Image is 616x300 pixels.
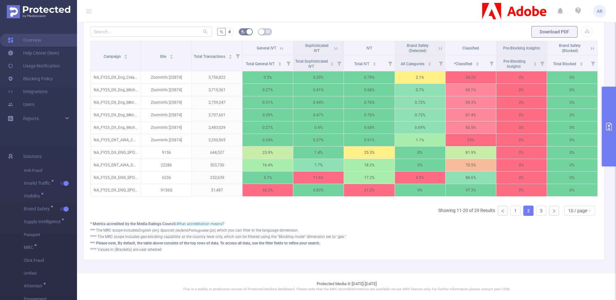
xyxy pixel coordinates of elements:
span: IVT [366,46,372,50]
div: Sort [228,54,232,57]
a: 1 [511,206,520,216]
p: 0.79% [344,71,394,84]
span: Passport [24,228,77,241]
a: What accreditation means? [176,222,224,226]
p: 88.6% [446,172,496,184]
i: icon: caret-down [330,63,334,65]
a: 2 [524,206,533,216]
p: 1.4% [293,146,344,159]
p: 25.3% [344,146,394,159]
i: Filter menu [487,56,496,71]
p: NA_FY25_DX_ENG_SPONTDMUCX [275816] [90,146,141,159]
p: NA_FY25_ENT_AWA_Category_Productivity [282084] [90,134,141,146]
a: Integrations [8,85,47,98]
span: Brand Safety (Detected) [407,43,429,53]
i: icon: caret-up [533,61,537,63]
p: 22286 [141,159,192,171]
p: 17.2% [344,172,394,184]
span: % [220,29,223,34]
p: 0% [547,172,597,184]
span: Anti-Fraud [24,164,77,177]
p: ZoomInfo [25874] [141,84,192,96]
p: ZoomInfo [25874] [141,134,192,146]
p: NA_FY25_ENT_AWA_SPONExpressBDMNurture [286023] [90,159,141,171]
i: icon: caret-up [372,61,376,63]
p: NA_FY25_DX_ENG_SPONMDM [283017] [90,172,141,184]
p: 0% [547,159,597,171]
i: icon: down [587,209,591,213]
p: 0.91% [344,134,394,146]
p: 0.31% [243,96,293,109]
div: Sort [169,54,173,57]
li: 2 [523,206,534,216]
p: 0.76% [344,96,394,109]
span: Sophisticated IVT [305,43,329,53]
div: *** The MRC scope includes and , which you can filter in the language dimension. [90,227,598,233]
span: AR [597,5,603,18]
li: Next Page [549,206,559,216]
p: 61.2% [344,184,394,196]
p: 0% [496,134,547,146]
p: 23.9% [243,146,293,159]
span: Visibility [24,194,42,198]
p: 0.27% [243,121,293,134]
span: *Classified [454,62,473,66]
span: Attention [24,284,45,288]
p: 3,719,361 [192,84,242,96]
div: **** Values in (Brackets) are user attested [90,247,598,252]
i: icon: caret-down [533,63,537,65]
p: 0% [547,134,597,146]
p: 0.72% [395,109,445,121]
p: 54.2% [446,71,496,84]
p: 5.7% [243,172,293,184]
span: Total General IVT [246,62,276,66]
i: Filter menu [436,56,445,71]
div: *** Please note, By default, the table above consists of the top rows of data. To access all data... [90,240,598,246]
i: icon: caret-down [229,56,232,58]
p: 0% [547,109,597,121]
p: 2,483,029 [192,121,242,134]
p: 0% [496,71,547,84]
p: 2,350,505 [192,134,242,146]
div: 10 / page [568,206,587,216]
span: General IVT [257,46,276,50]
i: icon: caret-down [124,56,128,58]
span: Invalid Traffic [24,181,53,185]
div: Sort [533,61,537,65]
span: Solutions [23,150,42,163]
p: 648,527 [192,146,242,159]
p: 0.54% [243,134,293,146]
p: 11.6% [293,172,344,184]
p: 0.68% [344,84,394,96]
p: 61.4% [446,109,496,121]
p: 70.5% [446,159,496,171]
p: 59.3% [446,96,496,109]
p: 97.3% [446,184,496,196]
span: All Categories [401,62,425,66]
p: 0.72% [395,96,445,109]
p: ZoomInfo [25874] [141,71,192,84]
i: icon: left [501,209,505,213]
p: NA_FY25_DX_Eng_MktrCrDM [275613] [90,109,141,121]
span: Total IVT [354,62,370,66]
a: Blocking Policy [8,72,53,85]
p: 18.2% [344,159,394,171]
p: 0% [395,159,445,171]
p: 0.7% [395,84,445,96]
p: 0% [496,121,547,134]
li: Showing 11-20 of 29 Results [438,206,495,216]
p: 0.4% [293,121,344,134]
p: NA_FY25_DX_ENG_SPONTDMUCX [275816] [90,184,141,196]
p: 2,759,247 [192,96,242,109]
p: 0% [547,121,597,134]
i: Filter menu [284,56,293,71]
p: NA_FY25_DX_Eng_MktrCrPR [275615] [90,96,141,109]
i: icon: caret-up [169,54,173,56]
p: 0% [496,146,547,159]
p: This is a stable, in production version of Protected Media's dashboard. Please note that the MRC ... [93,287,600,292]
span: Click Fraud [24,254,77,267]
p: 0% [395,184,445,196]
i: icon: caret-down [428,63,431,65]
i: icon: caret-down [372,63,376,65]
i: Portuguese (pt) [188,228,215,233]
